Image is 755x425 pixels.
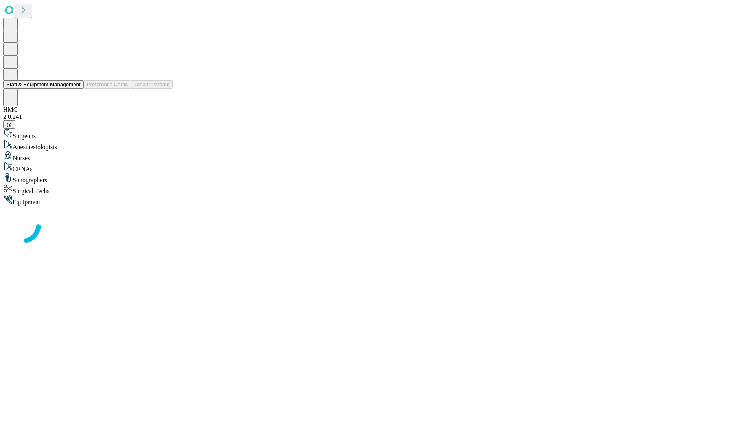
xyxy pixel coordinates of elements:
[3,120,15,129] button: @
[131,80,173,89] button: Tenant Params
[3,151,752,162] div: Nurses
[3,173,752,184] div: Sonographers
[3,195,752,206] div: Equipment
[84,80,131,89] button: Preference Cards
[3,184,752,195] div: Surgical Techs
[3,162,752,173] div: CRNAs
[3,80,84,89] button: Staff & Equipment Management
[3,106,752,113] div: HMC
[6,122,12,128] span: @
[3,129,752,140] div: Surgeons
[3,140,752,151] div: Anesthesiologists
[3,113,752,120] div: 2.0.241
